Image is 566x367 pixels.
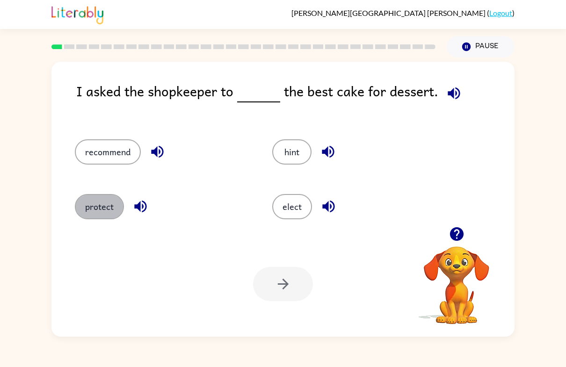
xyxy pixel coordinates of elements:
[272,194,312,219] button: elect
[291,8,487,17] span: [PERSON_NAME][GEOGRAPHIC_DATA] [PERSON_NAME]
[272,139,312,165] button: hint
[75,139,141,165] button: recommend
[76,80,515,121] div: I asked the shopkeeper to the best cake for dessert.
[75,194,124,219] button: protect
[291,8,515,17] div: ( )
[51,4,103,24] img: Literably
[447,36,515,58] button: Pause
[489,8,512,17] a: Logout
[410,232,503,325] video: Your browser must support playing .mp4 files to use Literably. Please try using another browser.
